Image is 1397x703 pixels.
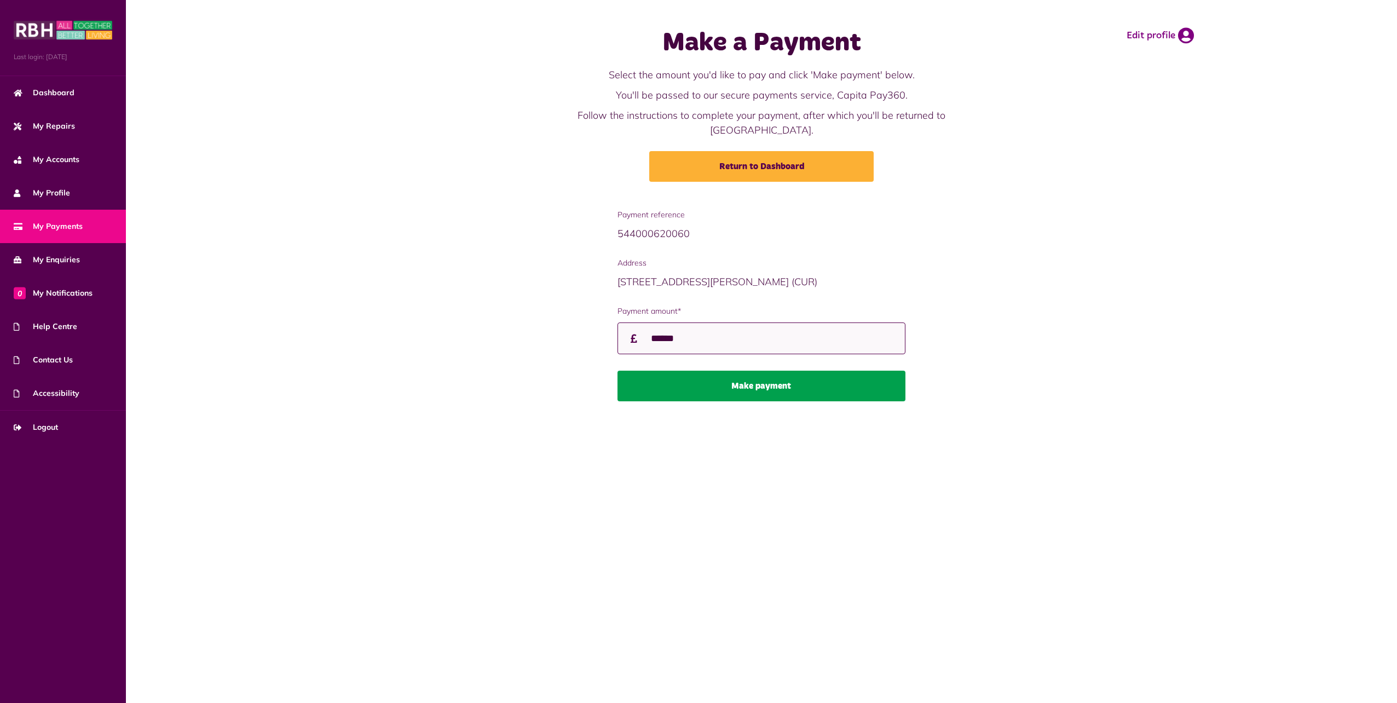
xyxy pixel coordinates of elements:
a: Return to Dashboard [649,151,874,182]
img: MyRBH [14,19,112,41]
span: Payment reference [617,209,906,221]
span: [STREET_ADDRESS][PERSON_NAME] (CUR) [617,275,817,288]
span: My Payments [14,221,83,232]
span: Dashboard [14,87,74,99]
h1: Make a Payment [542,27,980,59]
span: Accessibility [14,388,79,399]
p: Follow the instructions to complete your payment, after which you'll be returned to [GEOGRAPHIC_D... [542,108,980,137]
label: Payment amount* [617,306,906,317]
span: Logout [14,422,58,433]
span: My Repairs [14,120,75,132]
span: My Notifications [14,287,93,299]
span: Contact Us [14,354,73,366]
span: My Profile [14,187,70,199]
p: You'll be passed to our secure payments service, Capita Pay360. [542,88,980,102]
span: Last login: [DATE] [14,52,112,62]
span: Address [617,257,906,269]
span: Help Centre [14,321,77,332]
span: My Enquiries [14,254,80,266]
span: 0 [14,287,26,299]
button: Make payment [617,371,906,401]
span: My Accounts [14,154,79,165]
p: Select the amount you'd like to pay and click 'Make payment' below. [542,67,980,82]
span: 544000620060 [617,227,690,240]
a: Edit profile [1127,27,1194,44]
